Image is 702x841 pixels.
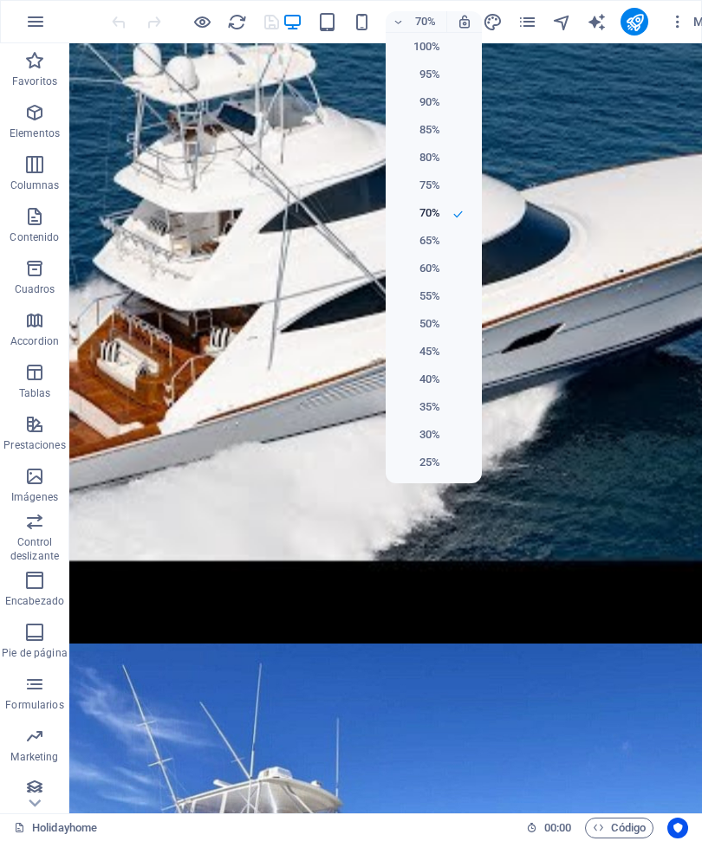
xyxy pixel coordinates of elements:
h6: 80% [396,147,440,168]
h6: 90% [396,92,440,113]
h6: 50% [396,314,440,334]
h6: 45% [396,341,440,362]
h6: 25% [396,452,440,473]
h6: 35% [396,397,440,417]
h6: 70% [396,203,440,223]
h6: 30% [396,424,440,445]
h6: 60% [396,258,440,279]
h6: 85% [396,120,440,140]
h6: 40% [396,369,440,390]
h6: 75% [396,175,440,196]
h6: 100% [396,36,440,57]
h6: 95% [396,64,440,85]
h6: 55% [396,286,440,307]
h6: 65% [396,230,440,251]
